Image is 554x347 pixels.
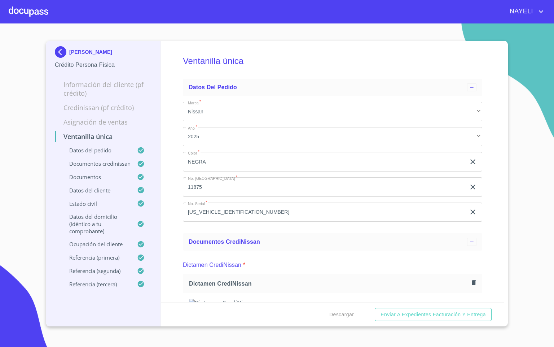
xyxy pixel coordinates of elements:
p: Información del cliente (PF crédito) [55,80,152,97]
button: clear input [469,208,477,216]
p: Ocupación del Cliente [55,240,137,248]
button: Descargar [326,308,357,321]
p: Datos del pedido [55,147,137,154]
div: Datos del pedido [183,79,482,96]
span: Datos del pedido [189,84,237,90]
span: NAYELI [504,6,537,17]
span: Dictamen CrediNissan [189,280,469,287]
p: Referencia (segunda) [55,267,137,274]
img: Dictamen CrediNissan [189,299,476,307]
button: clear input [469,183,477,191]
button: clear input [469,157,477,166]
div: [PERSON_NAME] [55,46,152,61]
div: Nissan [183,102,482,121]
p: Dictamen CrediNissan [183,261,241,269]
p: Credinissan (PF crédito) [55,103,152,112]
div: 2025 [183,127,482,147]
p: Documentos [55,173,137,181]
p: Crédito Persona Física [55,61,152,69]
p: Estado Civil [55,200,137,207]
p: [PERSON_NAME] [69,49,112,55]
p: Referencia (primera) [55,254,137,261]
p: Asignación de Ventas [55,118,152,126]
p: Datos del domicilio (idéntico a tu comprobante) [55,213,137,235]
span: Documentos CrediNissan [189,239,260,245]
span: Descargar [329,310,354,319]
button: Enviar a Expedientes Facturación y Entrega [375,308,492,321]
p: Documentos CrediNissan [55,160,137,167]
button: account of current user [504,6,545,17]
p: Ventanilla única [55,132,152,141]
p: Referencia (tercera) [55,281,137,288]
p: Datos del cliente [55,187,137,194]
div: Documentos CrediNissan [183,233,482,251]
span: Enviar a Expedientes Facturación y Entrega [381,310,486,319]
img: Docupass spot blue [55,46,69,58]
h5: Ventanilla única [183,46,482,76]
